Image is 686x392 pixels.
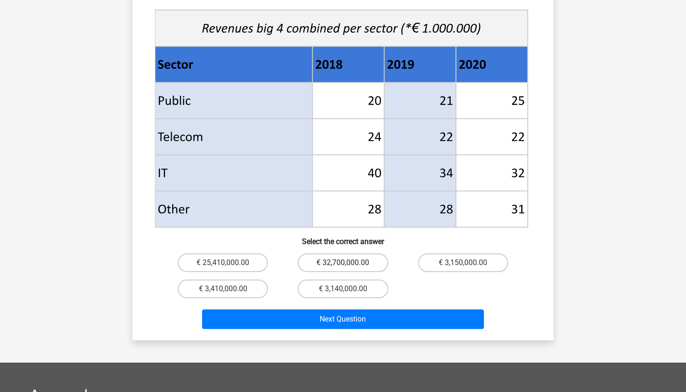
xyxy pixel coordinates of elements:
button: Next Question [202,309,484,329]
label: € 3,410,000.00 [178,280,268,298]
label: € 3,150,000.00 [418,253,508,272]
h6: Select the correct answer [147,230,539,246]
label: € 3,140,000.00 [298,280,388,298]
label: € 32,700,000.00 [298,253,388,272]
label: € 25,410,000.00 [178,253,268,272]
